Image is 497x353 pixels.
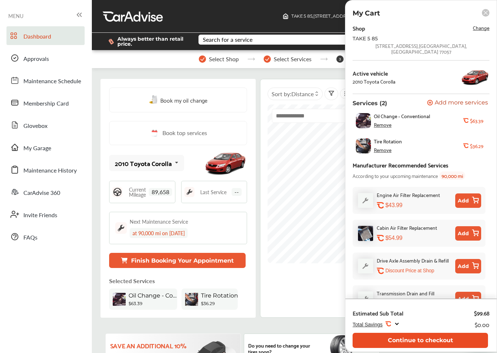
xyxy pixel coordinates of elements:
[374,122,391,128] div: Remove
[184,187,194,197] img: maintenance_logo
[455,226,481,241] button: Add
[108,39,114,45] img: dollor_label_vector.a70140d1.svg
[439,171,465,180] span: 90,000 mi
[455,259,481,273] button: Add
[199,55,206,63] img: stepper-checkmark.b5569197.svg
[353,9,380,17] p: My Cart
[126,187,149,197] span: Current Mileage
[6,183,85,201] a: CarAdvise 360
[435,100,488,107] span: Add more services
[353,309,403,317] div: Estimated Sub Total
[203,37,252,43] div: Search for a service
[474,309,489,317] div: $99.68
[353,100,387,107] p: Services (2)
[353,160,448,170] div: Manufacturer Recommended Services
[6,71,85,90] a: Maintenance Schedule
[274,56,312,62] span: Select Services
[109,253,246,268] button: Finish Booking Your Appointment
[377,289,434,297] div: Transmission Drain and Fill
[115,222,127,234] img: maintenance_logo
[427,100,488,107] button: Add more services
[374,147,391,153] div: Remove
[283,13,288,19] img: header-home-logo.8d720a4f.svg
[385,234,452,241] div: $54.99
[385,202,452,209] div: $43.99
[204,147,247,179] img: mobile_6071_st0640_046.jpg
[272,90,314,98] span: Sort by :
[110,341,193,349] p: Save an additional 10%
[356,138,371,153] img: tire-rotation-thumb.jpg
[149,188,172,196] span: 89,658
[461,66,489,88] img: 6071_st0640_046.jpg
[6,160,85,179] a: Maintenance History
[344,167,363,189] img: logo-valvoline.png
[160,95,207,105] span: Book my oil change
[358,259,373,273] img: default_wrench_icon.d1a43860.svg
[6,49,85,67] a: Approvals
[201,292,238,299] span: Tire Rotation
[130,228,188,238] div: at 90,000 mi on [DATE]
[385,267,434,274] p: Discount Price at Shop
[473,23,489,32] span: Change
[455,292,481,306] button: Add
[113,293,126,306] img: oil-change-thumb.jpg
[129,292,179,299] span: Oil Change - Conventional
[377,256,449,264] div: Drive Axle Assembly Drain & Refill
[6,205,85,224] a: Invite Friends
[374,138,402,144] span: Tire Rotation
[356,113,371,128] img: oil-change-thumb.jpg
[162,129,207,138] span: Book top services
[200,189,227,195] span: Last Service
[209,56,239,62] span: Select Shop
[6,26,85,45] a: Dashboard
[185,293,198,306] img: tire-rotation-thumb.jpg
[201,301,215,306] b: $36.29
[353,322,382,327] span: Total Savings
[8,13,23,19] span: MENU
[115,160,172,167] div: 2010 Toyota Corolla
[23,54,49,64] span: Approvals
[23,166,77,175] span: Maintenance History
[112,187,122,197] img: steering_logo
[23,144,51,153] span: My Garage
[23,233,37,242] span: FAQs
[470,143,483,149] b: $36.29
[23,32,51,41] span: Dashboard
[336,55,344,63] span: 3
[353,333,488,348] button: Continue to checkout
[353,70,395,76] div: Active vehicle
[117,36,187,46] span: Always better than retail price.
[353,43,489,54] div: [STREET_ADDRESS] , [GEOGRAPHIC_DATA] , [GEOGRAPHIC_DATA] 77057
[6,93,85,112] a: Membership Card
[358,291,373,306] img: default_wrench_icon.d1a43860.svg
[344,167,362,189] div: Map marker
[455,193,481,208] button: Add
[129,301,142,306] b: $63.39
[109,121,247,145] a: Book top services
[353,171,438,180] span: According to your upcoming maintenance
[6,138,85,157] a: My Garage
[470,118,483,124] b: $63.39
[247,58,255,61] img: stepper-arrow.e24c07c6.svg
[149,95,207,105] a: Book my oil change
[291,90,314,98] span: Distance
[374,113,430,119] span: Oil Change - Conventional
[232,188,242,196] span: --
[6,116,85,134] a: Glovebox
[23,188,60,198] span: CarAdvise 360
[23,77,81,86] span: Maintenance Schedule
[291,13,464,19] span: TAKE 5 85 , [STREET_ADDRESS] [GEOGRAPHIC_DATA] , [GEOGRAPHIC_DATA] 77057
[358,193,373,208] img: default_wrench_icon.d1a43860.svg
[109,277,155,285] p: Selected Services
[377,191,440,199] div: Engine Air Filter Replacement
[149,129,159,138] img: cal_icon.0803b883.svg
[23,99,69,108] span: Membership Card
[427,100,489,107] a: Add more services
[377,223,437,232] div: Cabin Air Filter Replacement
[353,79,395,84] div: 2010 Toyota Corolla
[475,320,489,329] div: $0.00
[130,218,188,225] div: Next Maintenance Service
[23,121,48,131] span: Glovebox
[268,104,476,263] canvas: Map
[358,226,373,241] img: cabin-air-filter-replacement-thumb.jpg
